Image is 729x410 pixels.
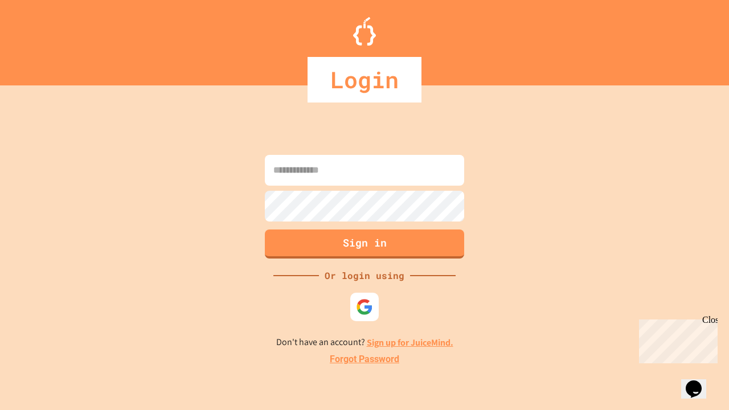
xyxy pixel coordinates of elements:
div: Chat with us now!Close [5,5,79,72]
div: Login [308,57,421,102]
img: google-icon.svg [356,298,373,315]
iframe: chat widget [681,364,718,399]
div: Or login using [319,269,410,282]
a: Forgot Password [330,352,399,366]
button: Sign in [265,229,464,259]
a: Sign up for JuiceMind. [367,337,453,348]
img: Logo.svg [353,17,376,46]
p: Don't have an account? [276,335,453,350]
iframe: chat widget [634,315,718,363]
